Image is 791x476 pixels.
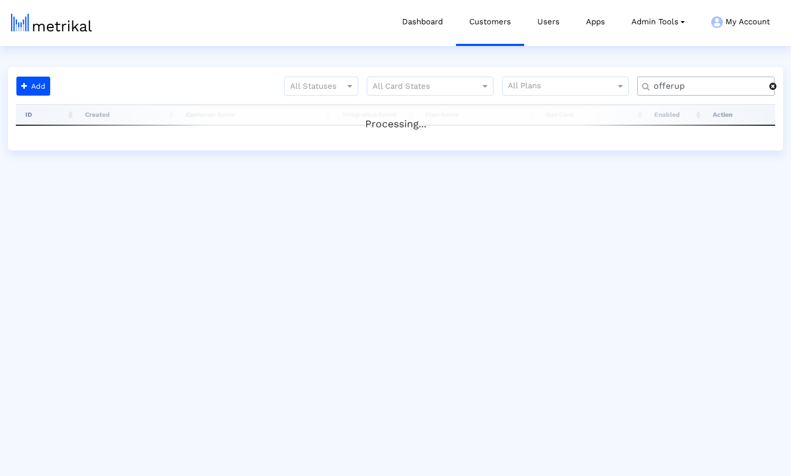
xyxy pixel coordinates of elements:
[416,104,536,125] th: Plan Name
[16,77,50,96] button: Add
[11,14,92,32] img: metrical-logo-light.png
[646,81,769,92] input: Customer Name
[536,104,645,125] th: Has Card
[508,80,617,94] input: All Plans
[333,104,416,125] th: Integration Count
[76,104,176,125] th: Created
[711,16,723,28] img: my-account-menu-icon.png
[645,104,703,125] th: Enabled
[16,104,76,125] th: ID
[16,106,775,127] div: Processing...
[373,80,469,94] input: All Card States
[176,104,333,125] th: Customer Name
[703,104,775,125] th: Action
